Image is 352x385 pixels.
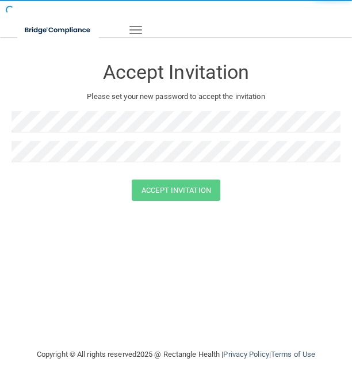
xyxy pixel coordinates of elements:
img: bridge_compliance_login_screen.278c3ca4.svg [17,18,99,42]
h3: Accept Invitation [12,62,340,83]
a: Terms of Use [271,350,315,359]
p: Please set your new password to accept the invitation [20,90,332,104]
a: Privacy Policy [223,350,269,359]
div: Copyright © All rights reserved 2025 @ Rectangle Health | | [20,336,332,373]
button: Accept Invitation [132,180,220,201]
